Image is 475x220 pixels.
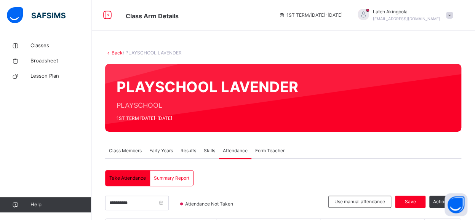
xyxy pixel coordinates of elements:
[433,198,449,205] span: Actions
[373,8,440,15] span: Lateh Akingbola
[7,7,66,23] img: safsims
[30,57,91,65] span: Broadsheet
[126,12,179,20] span: Class Arm Details
[30,42,91,49] span: Classes
[123,50,182,56] span: / PLAYSCHOOL LAVENDER
[223,147,248,154] span: Attendance
[350,8,457,22] div: LatehAkingbola
[30,72,91,80] span: Lesson Plan
[149,147,173,154] span: Early Years
[204,147,215,154] span: Skills
[445,193,467,216] button: Open asap
[30,201,91,209] span: Help
[109,147,142,154] span: Class Members
[181,147,196,154] span: Results
[401,198,420,205] span: Save
[334,198,385,205] span: Use manual attendance
[117,115,298,122] span: 1ST TERM [DATE]-[DATE]
[184,201,235,207] span: Attendance Not Taken
[373,16,440,21] span: [EMAIL_ADDRESS][DOMAIN_NAME]
[255,147,285,154] span: Form Teacher
[109,175,146,182] span: Take Attendance
[154,175,189,182] span: Summary Report
[112,50,123,56] a: Back
[279,12,342,19] span: session/term information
